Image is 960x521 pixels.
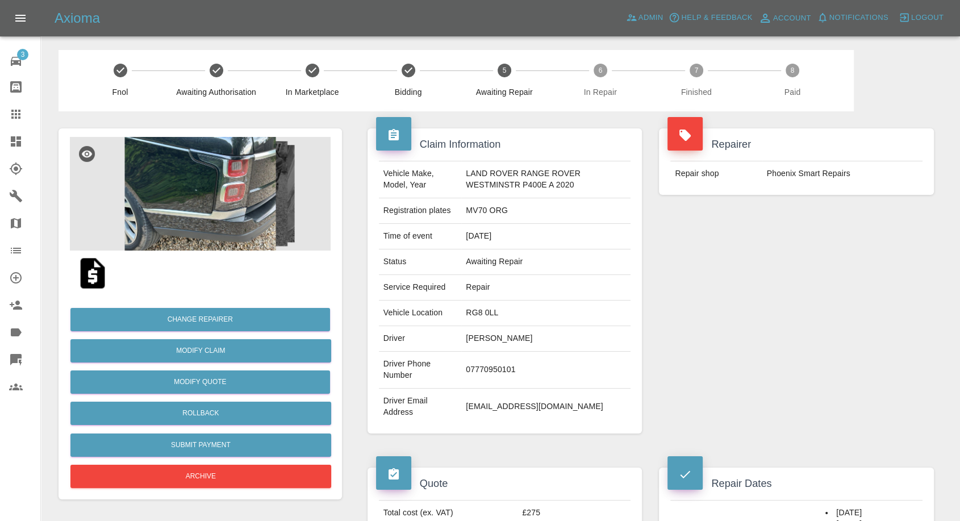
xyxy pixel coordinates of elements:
[376,476,634,491] h4: Quote
[461,326,631,352] td: [PERSON_NAME]
[461,249,631,275] td: Awaiting Repair
[70,434,331,457] button: Submit Payment
[670,161,762,186] td: Repair shop
[749,86,836,98] span: Paid
[379,352,462,389] td: Driver Phone Number
[7,5,34,32] button: Open drawer
[461,275,631,301] td: Repair
[557,86,644,98] span: In Repair
[74,255,111,291] img: qt_1SA27IA4aDea5wMjjVD2exk9
[681,11,752,24] span: Help & Feedback
[379,224,462,249] td: Time of event
[379,249,462,275] td: Status
[379,389,462,425] td: Driver Email Address
[814,9,891,27] button: Notifications
[365,86,452,98] span: Bidding
[791,66,795,74] text: 8
[70,402,331,425] button: Rollback
[461,301,631,326] td: RG8 0LL
[461,161,631,198] td: LAND ROVER RANGE ROVER WESTMINSTR P400E A 2020
[55,9,100,27] h5: Axioma
[638,11,663,24] span: Admin
[269,86,356,98] span: In Marketplace
[667,137,925,152] h4: Repairer
[773,12,811,25] span: Account
[762,161,923,186] td: Phoenix Smart Repairs
[70,339,331,362] a: Modify Claim
[825,507,918,519] li: [DATE]
[379,301,462,326] td: Vehicle Location
[756,9,814,27] a: Account
[667,476,925,491] h4: Repair Dates
[461,86,548,98] span: Awaiting Repair
[379,275,462,301] td: Service Required
[461,198,631,224] td: MV70 ORG
[896,9,946,27] button: Logout
[911,11,944,24] span: Logout
[70,370,330,394] button: Modify Quote
[70,465,331,488] button: Archive
[623,9,666,27] a: Admin
[502,66,506,74] text: 5
[379,326,462,352] td: Driver
[77,86,164,98] span: Fnol
[379,198,462,224] td: Registration plates
[461,389,631,425] td: [EMAIL_ADDRESS][DOMAIN_NAME]
[666,9,755,27] button: Help & Feedback
[376,137,634,152] h4: Claim Information
[694,66,698,74] text: 7
[379,161,462,198] td: Vehicle Make, Model, Year
[653,86,740,98] span: Finished
[829,11,888,24] span: Notifications
[70,137,331,251] img: bdf640e5-d766-4c4d-8100-ec80c438358b
[70,308,330,331] button: Change Repairer
[17,49,28,60] span: 3
[598,66,602,74] text: 6
[461,352,631,389] td: 07770950101
[173,86,260,98] span: Awaiting Authorisation
[461,224,631,249] td: [DATE]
